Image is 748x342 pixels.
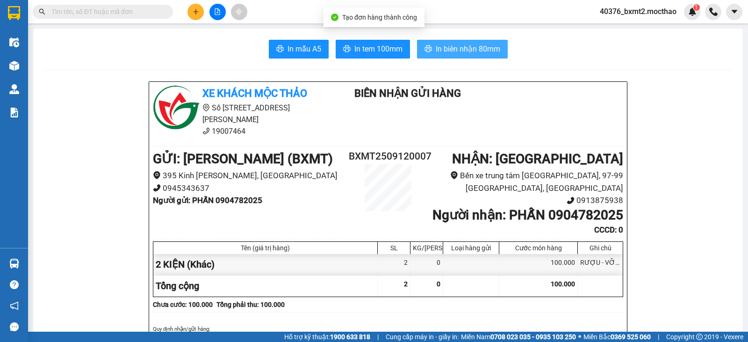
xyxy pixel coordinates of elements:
[380,244,408,252] div: SL
[354,43,403,55] span: In tem 100mm
[696,334,703,340] span: copyright
[231,4,247,20] button: aim
[202,104,210,111] span: environment
[424,45,432,54] span: printer
[354,87,461,99] b: Biên Nhận Gửi Hàng
[446,244,496,252] div: Loại hàng gửi
[9,84,19,94] img: warehouse-icon
[284,332,370,342] span: Hỗ trợ kỹ thuật:
[202,127,210,135] span: phone
[450,171,458,179] span: environment
[551,280,575,288] span: 100.000
[153,184,161,192] span: phone
[209,4,226,20] button: file-add
[89,53,184,65] div: 0
[427,169,623,194] li: Bến xe trung tâm [GEOGRAPHIC_DATA], 97-99 [GEOGRAPHIC_DATA], [GEOGRAPHIC_DATA]
[276,45,284,54] span: printer
[10,322,19,331] span: message
[404,280,408,288] span: 2
[343,45,351,54] span: printer
[153,102,327,125] li: Số [STREET_ADDRESS][PERSON_NAME]
[156,280,199,291] span: Tổng cộng
[583,332,651,342] span: Miền Bắc
[51,7,162,17] input: Tìm tên, số ĐT hoặc mã đơn
[216,301,285,308] b: Tổng phải thu: 100.000
[10,280,19,289] span: question-circle
[452,151,623,167] b: NHẬN : [GEOGRAPHIC_DATA]
[10,301,19,310] span: notification
[153,151,333,167] b: GỬI : [PERSON_NAME] (BXMT)
[89,8,112,18] span: Nhận:
[153,196,262,205] b: Người gửi : PHẤN 0904782025
[502,244,575,252] div: Cước món hàng
[153,125,327,137] li: 19007464
[39,8,45,15] span: search
[594,225,623,234] b: CCCD : 0
[693,4,700,11] sup: 1
[436,43,500,55] span: In biên nhận 80mm
[580,244,620,252] div: Ghi chú
[413,244,440,252] div: KG/[PERSON_NAME]
[726,4,742,20] button: caret-down
[330,333,370,341] strong: 1900 633 818
[490,333,576,341] strong: 0708 023 035 - 0935 103 250
[567,196,575,204] span: phone
[9,37,19,47] img: warehouse-icon
[349,149,427,164] h2: BXMT2509120007
[236,8,242,15] span: aim
[193,8,199,15] span: plus
[437,280,440,288] span: 0
[214,8,221,15] span: file-add
[153,169,349,182] li: 395 Kinh [PERSON_NAME], [GEOGRAPHIC_DATA]
[9,61,19,71] img: warehouse-icon
[611,333,651,341] strong: 0369 525 060
[9,259,19,269] img: warehouse-icon
[153,182,349,195] li: 0945343637
[578,335,581,339] span: ⚪️
[153,86,200,132] img: logo.jpg
[8,8,22,18] span: Gửi:
[89,29,184,40] div: HUỆ
[377,332,379,342] span: |
[331,14,338,21] span: check-circle
[499,254,578,275] div: 100.000
[8,8,83,40] div: [PERSON_NAME] (BXMT)
[386,332,459,342] span: Cung cấp máy in - giấy in:
[153,254,378,275] div: 2 KIỆN (Khác)
[730,7,739,16] span: caret-down
[432,207,623,223] b: Người nhận : PHẤN 0904782025
[288,43,321,55] span: In mẫu A5
[8,6,20,20] img: logo-vxr
[417,40,508,58] button: printerIn biên nhận 80mm
[202,87,307,99] b: Xe khách Mộc Thảo
[688,7,697,16] img: icon-new-feature
[461,332,576,342] span: Miền Nam
[342,14,417,21] span: Tạo đơn hàng thành công
[153,301,213,308] b: Chưa cước : 100.000
[578,254,623,275] div: RƯỢU - VỠ KHÔNG ĐỀN
[592,6,684,17] span: 40376_bxmt2.mocthao
[153,171,161,179] span: environment
[8,51,83,65] div: 0867593035
[89,40,184,53] div: 0981141739
[336,40,410,58] button: printerIn tem 100mm
[709,7,718,16] img: phone-icon
[658,332,659,342] span: |
[8,40,83,51] div: Yên
[187,4,204,20] button: plus
[9,108,19,117] img: solution-icon
[427,194,623,207] li: 0913875938
[269,40,329,58] button: printerIn mẫu A5
[410,254,443,275] div: 0
[89,8,184,29] div: [GEOGRAPHIC_DATA]
[695,4,698,11] span: 1
[378,254,410,275] div: 2
[156,244,375,252] div: Tên (giá trị hàng)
